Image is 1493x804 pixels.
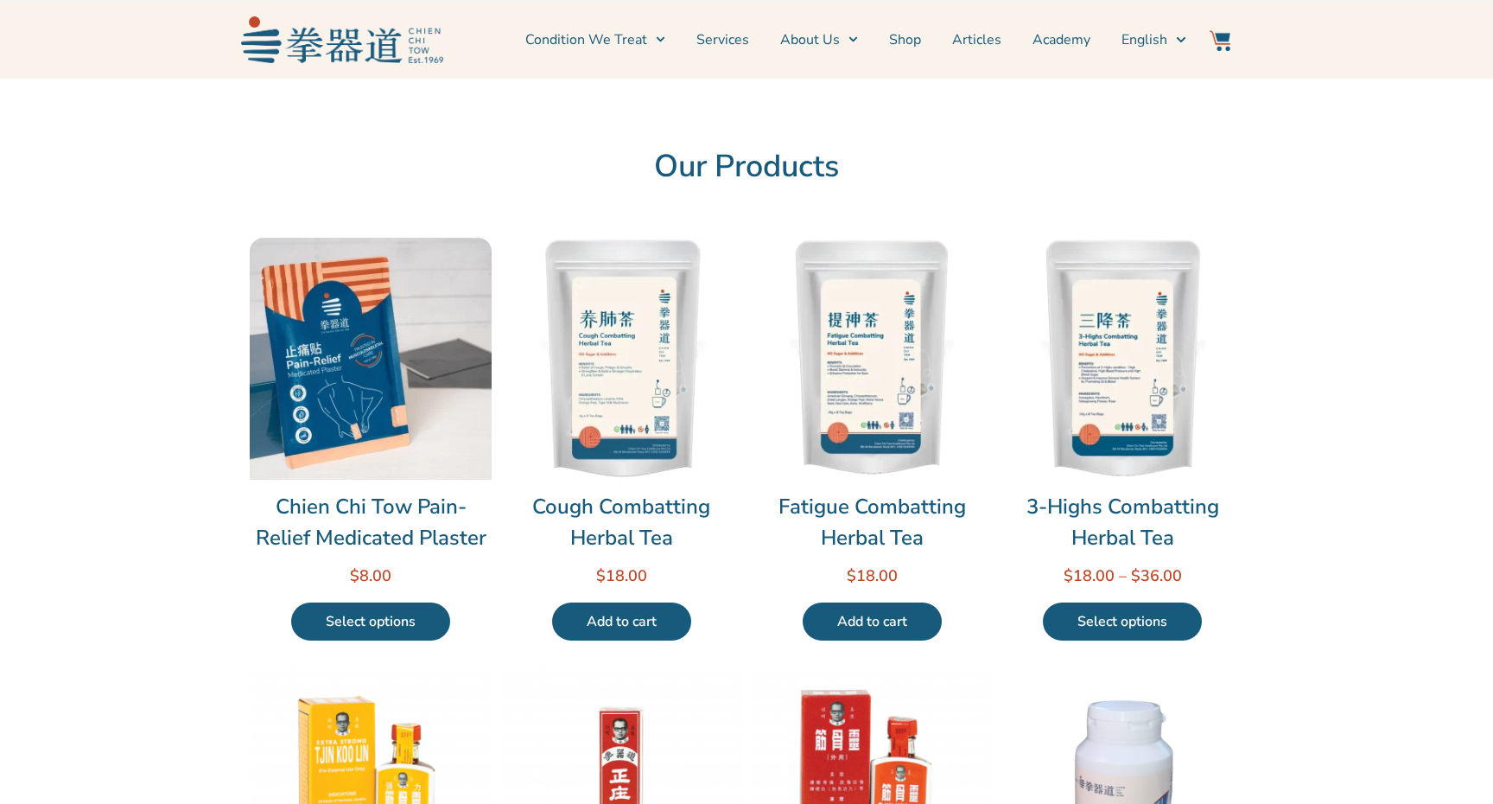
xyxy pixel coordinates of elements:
a: Academy [1032,18,1090,61]
a: Add to cart: “Cough Combatting Herbal Tea” [552,603,691,641]
h2: Our Products [250,148,1243,186]
img: Cough Combatting Herbal Tea [500,238,742,480]
span: $ [350,565,359,586]
a: Shop [889,18,921,61]
a: Chien Chi Tow Pain-Relief Medicated Plaster [250,491,492,553]
a: Services [696,18,749,61]
span: $ [1064,565,1073,586]
a: English [1121,18,1185,61]
bdi: 8.00 [350,565,391,586]
bdi: 18.00 [847,565,898,586]
img: Chien Chi Tow Pain-Relief Medicated Plaster [250,238,492,480]
a: Cough Combatting Herbal Tea [500,491,742,553]
span: $ [1131,565,1140,586]
a: Select options for “3-Highs Combatting Herbal Tea” [1043,603,1202,641]
a: Select options for “Chien Chi Tow Pain-Relief Medicated Plaster” [291,603,450,641]
a: Condition We Treat [525,18,665,61]
nav: Menu [452,18,1186,61]
span: – [1119,565,1127,586]
img: 3-Highs Combatting Herbal Tea [1001,238,1243,480]
img: Fatigue Combatting Herbal Tea [751,238,993,480]
a: About Us [780,18,858,61]
bdi: 18.00 [1064,565,1115,586]
bdi: 36.00 [1131,565,1182,586]
a: 3-Highs Combatting Herbal Tea [1001,491,1243,553]
span: English [1121,29,1167,50]
a: Articles [952,18,1001,61]
span: $ [847,565,856,586]
img: Website Icon-03 [1210,30,1230,51]
span: $ [596,565,606,586]
bdi: 18.00 [596,565,647,586]
a: Fatigue Combatting Herbal Tea [751,491,993,553]
a: Add to cart: “Fatigue Combatting Herbal Tea” [803,603,942,641]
